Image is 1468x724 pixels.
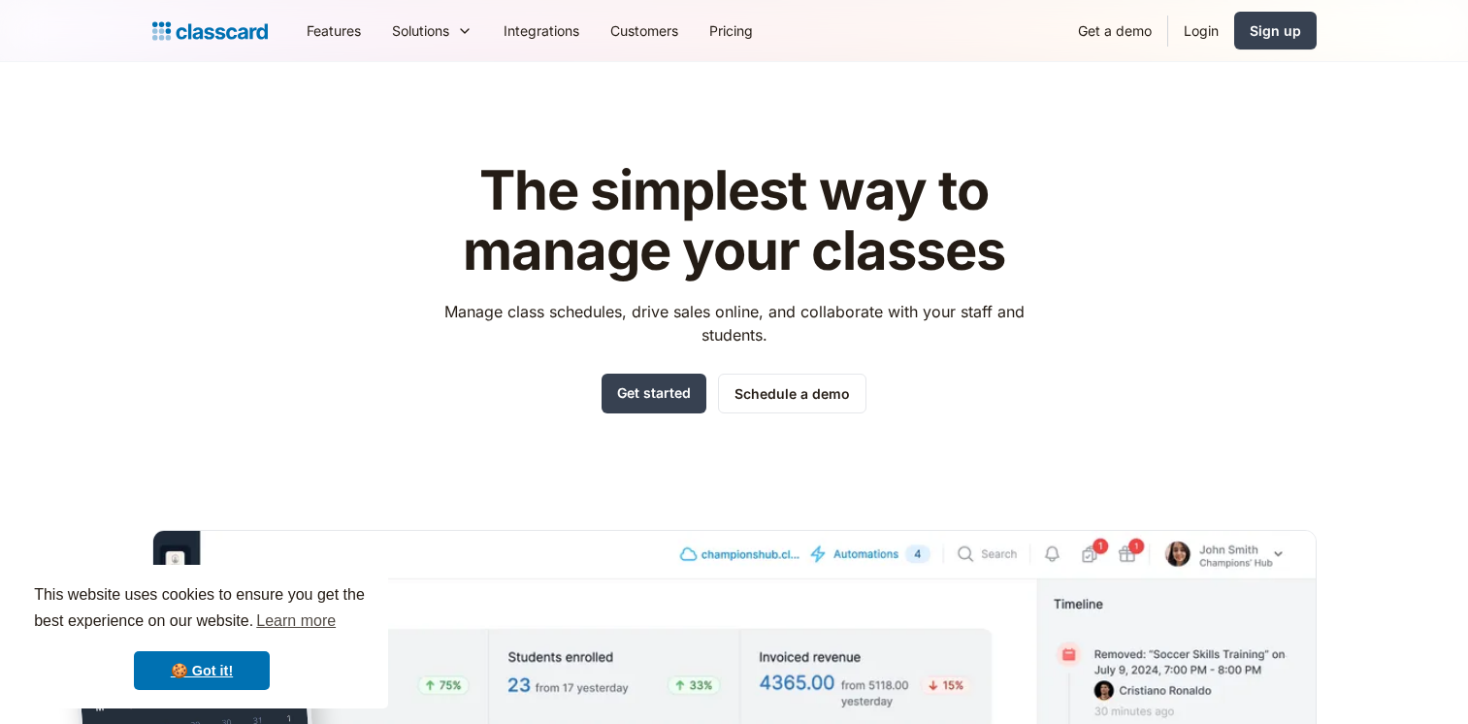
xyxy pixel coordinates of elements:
[134,651,270,690] a: dismiss cookie message
[1250,20,1301,41] div: Sign up
[602,374,706,413] a: Get started
[392,20,449,41] div: Solutions
[34,583,370,636] span: This website uses cookies to ensure you get the best experience on our website.
[488,9,595,52] a: Integrations
[1062,9,1167,52] a: Get a demo
[426,300,1042,346] p: Manage class schedules, drive sales online, and collaborate with your staff and students.
[376,9,488,52] div: Solutions
[253,607,339,636] a: learn more about cookies
[595,9,694,52] a: Customers
[694,9,768,52] a: Pricing
[16,565,388,708] div: cookieconsent
[426,161,1042,280] h1: The simplest way to manage your classes
[718,374,866,413] a: Schedule a demo
[291,9,376,52] a: Features
[152,17,268,45] a: home
[1168,9,1234,52] a: Login
[1234,12,1317,49] a: Sign up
